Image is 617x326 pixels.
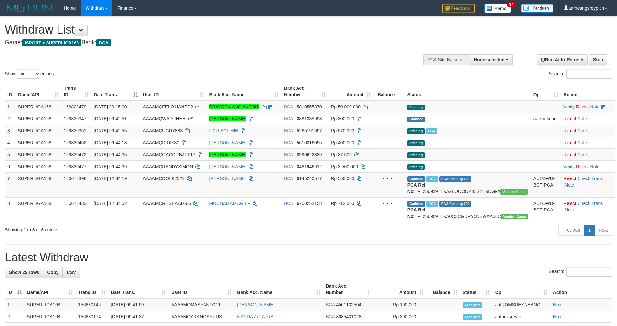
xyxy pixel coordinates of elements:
td: TF_250929_TXAZLOOOQK45SZTSDGFA [405,172,531,197]
a: Verify [563,104,575,109]
th: Op: activate to sort column ascending [493,280,550,299]
span: Copy 6145240577 to clipboard [297,176,322,181]
div: - - - [376,116,402,122]
th: Date Trans.: activate to sort column descending [91,82,140,101]
span: Marked by aafsoycanthlai [426,176,438,182]
td: Rp 100,000 [375,299,426,311]
span: ISPORT > SUPERLIGA168 [22,39,81,46]
a: Note [553,302,563,307]
td: · [561,148,615,160]
span: Rp 550.000 [331,176,354,181]
a: Check Trans [578,201,603,206]
span: PGA Pending [439,201,472,207]
a: Reject [563,152,576,157]
span: AAAAMQDOIIK2323 [143,176,184,181]
div: PGA Site Balance / [423,54,470,65]
td: [DATE] 09:41:37 [108,311,169,323]
span: Copy 0881335998 to clipboard [297,116,322,121]
a: Stop [589,54,607,65]
a: Reject [576,104,589,109]
td: · [561,137,615,148]
a: UCU SOLIHIN [209,128,238,133]
span: [DATE] 09:44:39 [94,164,127,169]
span: Copy 8990622389 to clipboard [297,152,322,157]
span: Grabbed [407,117,425,122]
a: [PERSON_NAME] [209,176,246,181]
b: PGA Ref. No: [407,182,427,194]
th: Game/API: activate to sort column ascending [15,82,61,101]
th: Game/API: activate to sort column ascending [24,280,76,299]
div: - - - [376,139,402,146]
a: Reject [563,176,576,181]
span: 34 [507,2,516,7]
span: [DATE] 09:42:55 [94,128,127,133]
span: Copy [47,270,58,275]
span: Copy 8085431028 to clipboard [336,314,361,319]
span: AAAAMQWADUHHH [143,116,186,121]
img: MOTION_logo.png [5,3,54,13]
td: · [561,113,615,125]
span: AAAAMQGACORBATT12 [143,152,195,157]
label: Search: [549,267,612,277]
a: Note [553,314,563,319]
span: Rp 570.000 [331,128,354,133]
span: AAAAMQDIDIK80 [143,140,179,145]
a: Reject [563,140,576,145]
label: Show entries [5,69,54,79]
h1: Latest Withdraw [5,251,612,264]
h1: Withdraw List [5,23,405,36]
span: Accepted [463,314,482,320]
img: Button%20Memo.svg [484,4,511,13]
h4: Game: Bank: [5,39,405,46]
span: PGA Pending [439,176,472,182]
td: - [426,311,460,323]
span: [DATE] 12:34:19 [94,176,127,181]
span: Copy 6750252158 to clipboard [297,201,322,206]
td: · · [561,172,615,197]
span: [DATE] 12:34:52 [94,201,127,206]
span: BCA [284,128,293,133]
th: Trans ID: activate to sort column ascending [76,280,108,299]
td: SUPERLIGA168 [24,311,76,323]
a: Run Auto-Refresh [537,54,588,65]
a: Reject [576,164,589,169]
td: AAAAMQAKANGSYUUS [169,311,235,323]
td: [DATE] 09:41:59 [108,299,169,311]
a: Reject [563,128,576,133]
span: Copy 5810555370 to clipboard [297,104,322,109]
th: Op: activate to sort column ascending [531,82,561,101]
a: Previous [558,225,584,236]
a: Verify [563,164,575,169]
span: BCA [284,116,293,121]
td: SUPERLIGA168 [15,160,61,172]
span: Vendor URL: https://trx31.1velocity.biz [501,214,528,219]
th: Bank Acc. Number: activate to sort column ascending [281,82,328,101]
td: · · [561,160,615,172]
button: None selected [470,54,513,65]
td: SUPERLIGA168 [15,172,61,197]
th: Bank Acc. Number: activate to sort column ascending [323,280,374,299]
a: Note [578,152,587,157]
a: Note [578,116,587,121]
span: BCA [326,302,335,307]
td: SUPERLIGA168 [15,148,61,160]
a: [PERSON_NAME] [209,164,246,169]
span: CSV [67,270,76,275]
td: aafROMSREYNEANG [493,299,550,311]
a: Note [590,104,600,109]
div: - - - [376,163,402,170]
span: Rp 300.000 [331,116,354,121]
td: TF_250929_TXA0Q3CRDRY5NBWAA50C [405,197,531,222]
a: [PERSON_NAME] [209,152,246,157]
span: BCA [284,140,293,145]
td: 3 [5,125,15,137]
span: BCA [284,201,293,206]
a: [PERSON_NAME] [209,116,246,121]
th: Balance: activate to sort column ascending [426,280,460,299]
span: Marked by aafsoycanthlai [426,128,437,134]
div: Showing 1 to 8 of 8 entries [5,224,252,233]
label: Search: [549,69,612,79]
span: Pending [407,105,425,110]
td: 156830174 [76,311,108,323]
span: Vendor URL: https://trx31.1velocity.biz [500,189,528,195]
